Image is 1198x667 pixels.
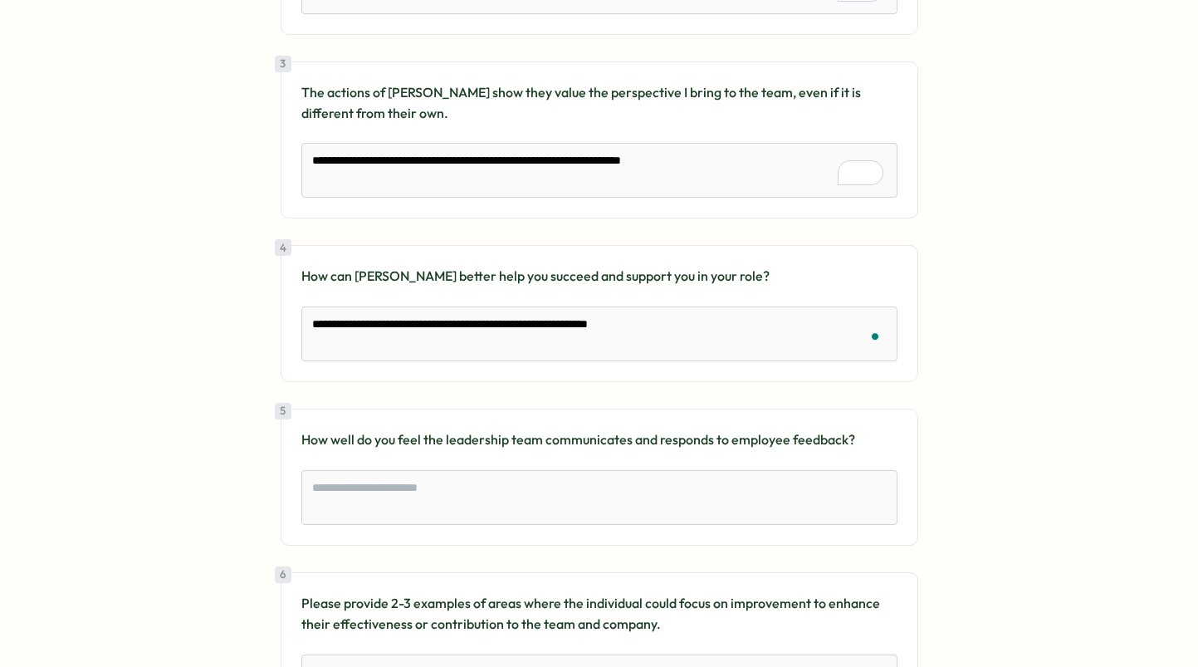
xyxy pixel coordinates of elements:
div: 4 [275,239,291,256]
div: 3 [275,56,291,72]
div: 6 [275,566,291,583]
p: Please provide 2-3 examples of areas where the individual could focus on improvement to enhance t... [301,593,897,635]
p: How can [PERSON_NAME] better help you succeed and support you in your role? [301,266,897,287]
div: 5 [275,403,291,419]
textarea: To enrich screen reader interactions, please activate Accessibility in Grammarly extension settings [301,307,897,361]
p: The actions of [PERSON_NAME] show they value the perspective I bring to the team, even if it is d... [301,82,897,124]
textarea: To enrich screen reader interactions, please activate Accessibility in Grammarly extension settings [301,143,897,198]
p: How well do you feel the leadership team communicates and responds to employee feedback? [301,429,897,450]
